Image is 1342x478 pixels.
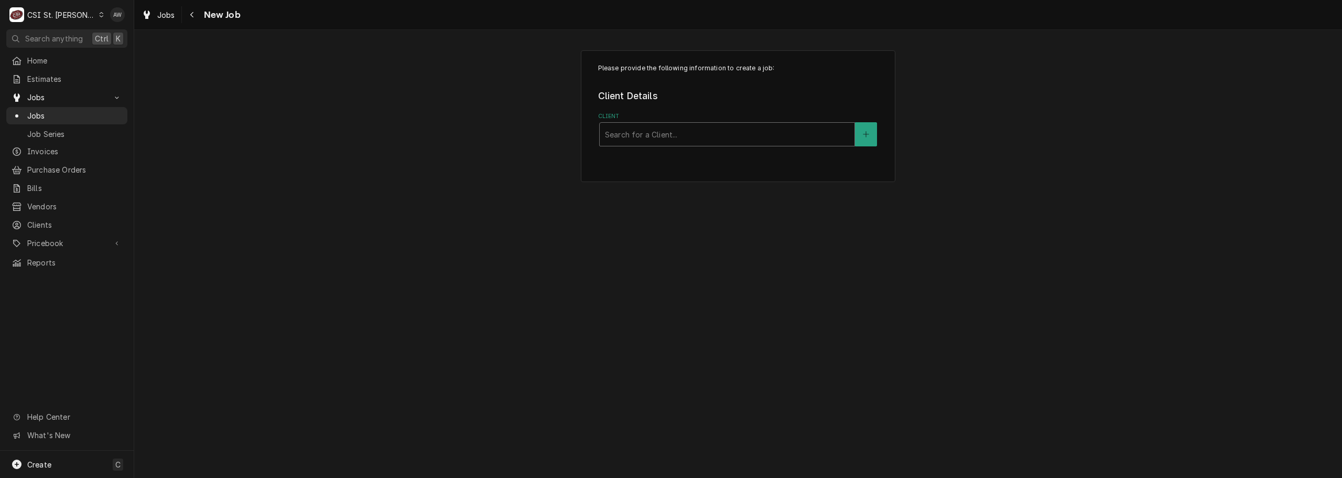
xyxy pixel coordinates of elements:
span: New Job [201,8,241,22]
div: Job Create/Update [581,50,895,182]
a: Invoices [6,143,127,160]
div: Alexandria Wilp's Avatar [110,7,125,22]
svg: Create New Client [863,131,869,138]
a: Vendors [6,198,127,215]
span: Jobs [27,110,122,121]
a: Estimates [6,70,127,88]
span: C [115,459,121,470]
span: Vendors [27,201,122,212]
span: Invoices [27,146,122,157]
div: CSI St. [PERSON_NAME] [27,9,95,20]
div: AW [110,7,125,22]
span: Job Series [27,129,122,140]
span: Bills [27,183,122,194]
a: Jobs [6,107,127,124]
a: Home [6,52,127,69]
span: Jobs [27,92,106,103]
div: CSI St. Louis's Avatar [9,7,24,22]
a: Go to What's New [6,427,127,444]
a: Go to Pricebook [6,235,127,252]
span: Search anything [25,33,83,44]
a: Go to Jobs [6,89,127,106]
span: Estimates [27,73,122,84]
span: K [116,33,121,44]
div: C [9,7,24,22]
span: Help Center [27,411,121,422]
a: Reports [6,254,127,271]
div: Client [598,112,879,146]
span: Clients [27,219,122,230]
span: Purchase Orders [27,164,122,175]
legend: Client Details [598,89,879,103]
a: Purchase Orders [6,161,127,178]
span: What's New [27,430,121,441]
div: Job Create/Update Form [598,63,879,146]
a: Jobs [137,6,179,24]
button: Create New Client [855,122,877,146]
span: Reports [27,257,122,268]
button: Search anythingCtrlK [6,29,127,48]
a: Go to Help Center [6,408,127,426]
a: Clients [6,216,127,233]
span: Ctrl [95,33,109,44]
p: Please provide the following information to create a job: [598,63,879,73]
label: Client [598,112,879,121]
span: Jobs [157,9,175,20]
a: Job Series [6,125,127,143]
a: Bills [6,179,127,197]
span: Create [27,460,51,469]
span: Pricebook [27,238,106,249]
span: Home [27,55,122,66]
button: Navigate back [184,6,201,23]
